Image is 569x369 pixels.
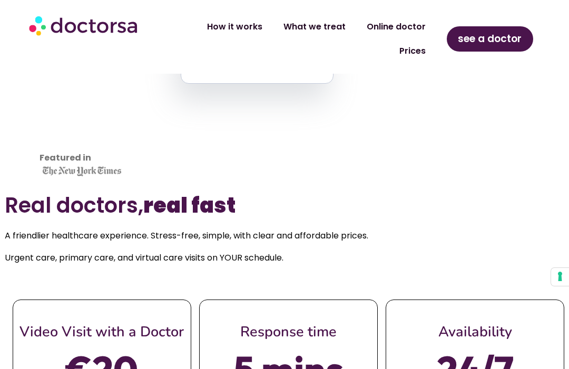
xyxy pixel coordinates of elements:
[5,228,565,243] p: A friendlier healthcare experience. Stress-free, simple, with clear and affordable prices.
[389,39,436,63] a: Prices
[273,15,356,39] a: What we treat
[551,268,569,286] button: Your consent preferences for tracking technologies
[356,15,436,39] a: Online doctor
[143,191,236,220] b: real fast
[156,15,436,63] nav: Menu
[5,193,565,218] h2: Real doctors,
[40,152,91,164] strong: Featured in
[5,251,565,265] p: Urgent care, primary care, and virtual care visits on YOUR schedule.
[240,322,337,342] span: Response time
[40,87,134,166] iframe: Customer reviews powered by Trustpilot
[19,322,184,342] span: Video Visit with a Doctor
[197,15,273,39] a: How it works
[447,26,533,52] a: see a doctor
[458,31,522,47] span: see a doctor
[438,322,512,342] span: Availability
